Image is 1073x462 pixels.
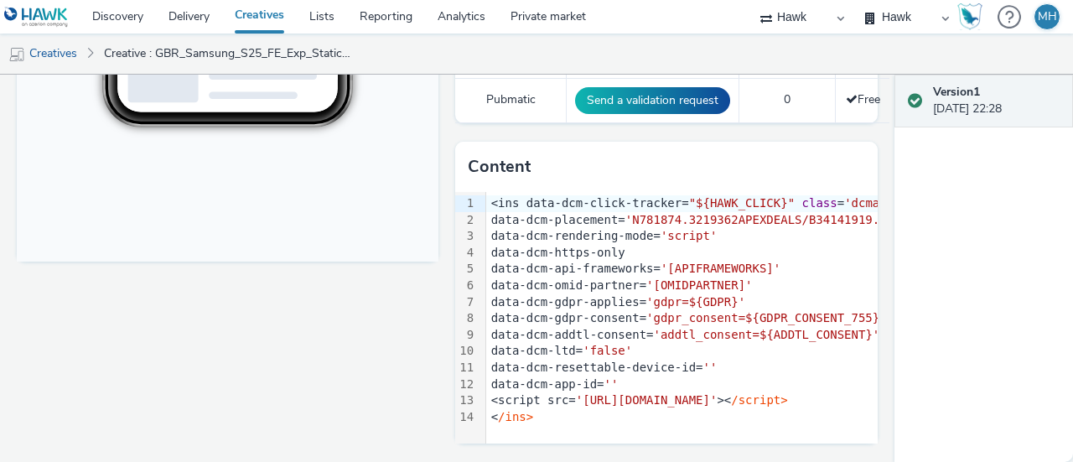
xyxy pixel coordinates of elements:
div: 1 [455,195,476,212]
h3: Content [468,154,531,179]
a: Creative : GBR_Samsung_S25_FE_Exp_Static_300x250_Animated_MPU_20251005 [96,34,364,74]
span: class [802,196,837,210]
div: 14 [455,409,476,426]
span: '' [604,377,619,391]
img: undefined Logo [4,7,69,28]
div: 3 [455,228,476,245]
button: Send a validation request [575,87,730,114]
span: 13:13 [118,65,137,74]
img: mobile [8,46,25,63]
div: 8 [455,310,476,327]
div: 10 [455,343,476,360]
div: 4 [455,245,476,262]
div: 6 [455,278,476,294]
li: Desktop [282,367,401,387]
div: 13 [455,392,476,409]
span: 'N781874.3219362APEXDEALS/B34141919.429724278' [625,213,951,226]
div: 2 [455,212,476,229]
span: 0 [784,91,790,107]
span: '' [703,361,718,374]
div: 11 [455,360,476,376]
span: Smartphone [304,352,359,362]
div: 12 [455,376,476,393]
span: Desktop [304,372,342,382]
div: [DATE] 22:28 [933,84,1060,118]
span: /script> [731,393,787,407]
div: 9 [455,327,476,344]
span: QR Code [304,392,345,402]
span: '[OMIDPARTNER]' [646,278,752,292]
div: 5 [455,261,476,278]
span: "${HAWK_CLICK}" [689,196,795,210]
strong: Version 1 [933,84,980,100]
span: '[APIFRAMEWORKS]' [661,262,780,275]
li: QR Code [282,387,401,407]
span: 'gdpr_consent=${GDPR_CONSENT_755}' [646,311,887,324]
span: 'false' [583,344,632,357]
img: Hawk Academy [957,3,982,30]
li: Smartphone [282,347,401,367]
a: Hawk Academy [957,3,989,30]
div: 7 [455,294,476,311]
span: 'dcmads' [844,196,900,210]
span: 'script' [661,229,717,242]
div: MH [1038,4,1057,29]
span: /ins> [498,410,533,423]
td: Pubmatic [455,78,567,122]
span: '[URL][DOMAIN_NAME]' [576,393,718,407]
span: 'gdpr=${GDPR}' [646,295,745,309]
span: 'addtl_consent=${ADDTL_CONSENT}' [654,328,880,341]
span: Free [846,91,880,107]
